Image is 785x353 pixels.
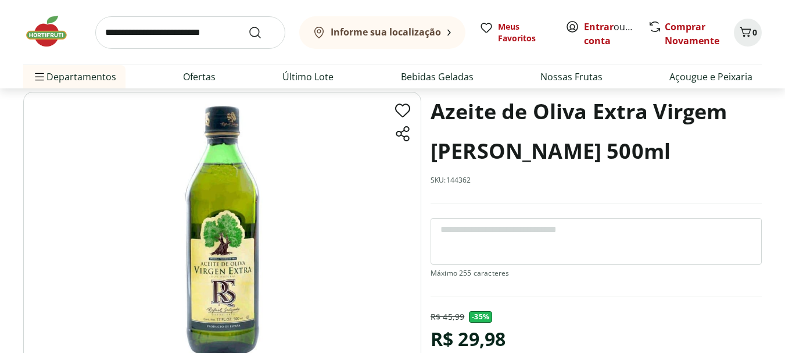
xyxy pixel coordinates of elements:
a: Nossas Frutas [540,70,603,84]
p: R$ 45,99 [431,311,464,323]
span: Departamentos [33,63,116,91]
a: Entrar [584,20,614,33]
button: Submit Search [248,26,276,40]
span: Meus Favoritos [498,21,551,44]
p: SKU: 144362 [431,176,471,185]
a: Bebidas Geladas [401,70,474,84]
b: Informe sua localização [331,26,441,38]
h1: Azeite de Oliva Extra Virgem [PERSON_NAME] 500ml [431,92,762,171]
img: Hortifruti [23,14,81,49]
a: Último Lote [282,70,334,84]
a: Açougue e Peixaria [669,70,752,84]
button: Menu [33,63,46,91]
input: search [95,16,285,49]
a: Ofertas [183,70,216,84]
a: Meus Favoritos [479,21,551,44]
button: Carrinho [734,19,762,47]
button: Informe sua localização [299,16,465,49]
a: Comprar Novamente [665,20,719,47]
span: ou [584,20,636,48]
span: 0 [752,27,757,38]
span: - 35 % [469,311,492,323]
a: Criar conta [584,20,648,47]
